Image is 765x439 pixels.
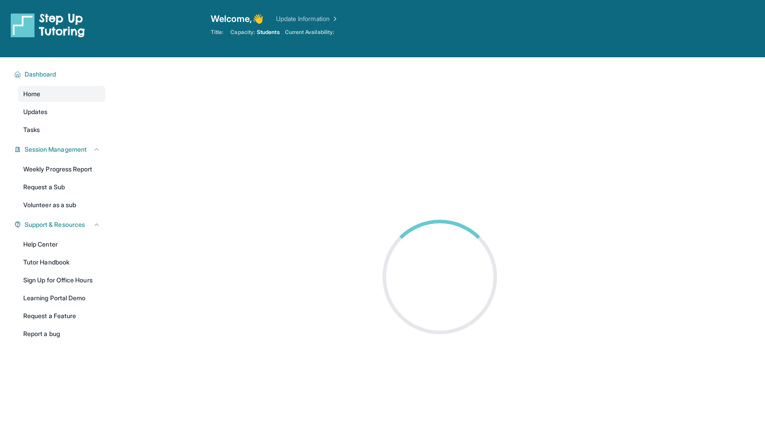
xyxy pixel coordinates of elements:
span: Capacity: [230,29,255,36]
a: Learning Portal Demo [18,290,106,306]
a: Tutor Handbook [18,254,106,270]
span: Session Management [25,145,87,154]
a: Home [18,86,106,102]
a: Request a Sub [18,179,106,195]
span: Dashboard [25,70,56,79]
span: Tasks [23,125,40,134]
span: Welcome, 👋 [211,13,263,25]
a: Volunteer as a sub [18,197,106,213]
button: Session Management [21,145,100,154]
button: Support & Resources [21,220,100,229]
a: Tasks [18,122,106,138]
span: Support & Resources [25,220,85,229]
span: Current Availability: [285,29,334,36]
a: Updates [18,104,106,120]
a: Sign Up for Office Hours [18,272,106,288]
button: Dashboard [21,70,100,79]
img: logo [11,13,85,38]
span: Students [257,29,280,36]
span: Updates [23,107,48,116]
span: Title: [211,29,223,36]
a: Report a bug [18,326,106,342]
a: Update Information [276,14,339,23]
span: Home [23,90,40,98]
a: Request a Feature [18,308,106,324]
a: Help Center [18,236,106,252]
img: Chevron Right [330,14,339,23]
a: Weekly Progress Report [18,161,106,177]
